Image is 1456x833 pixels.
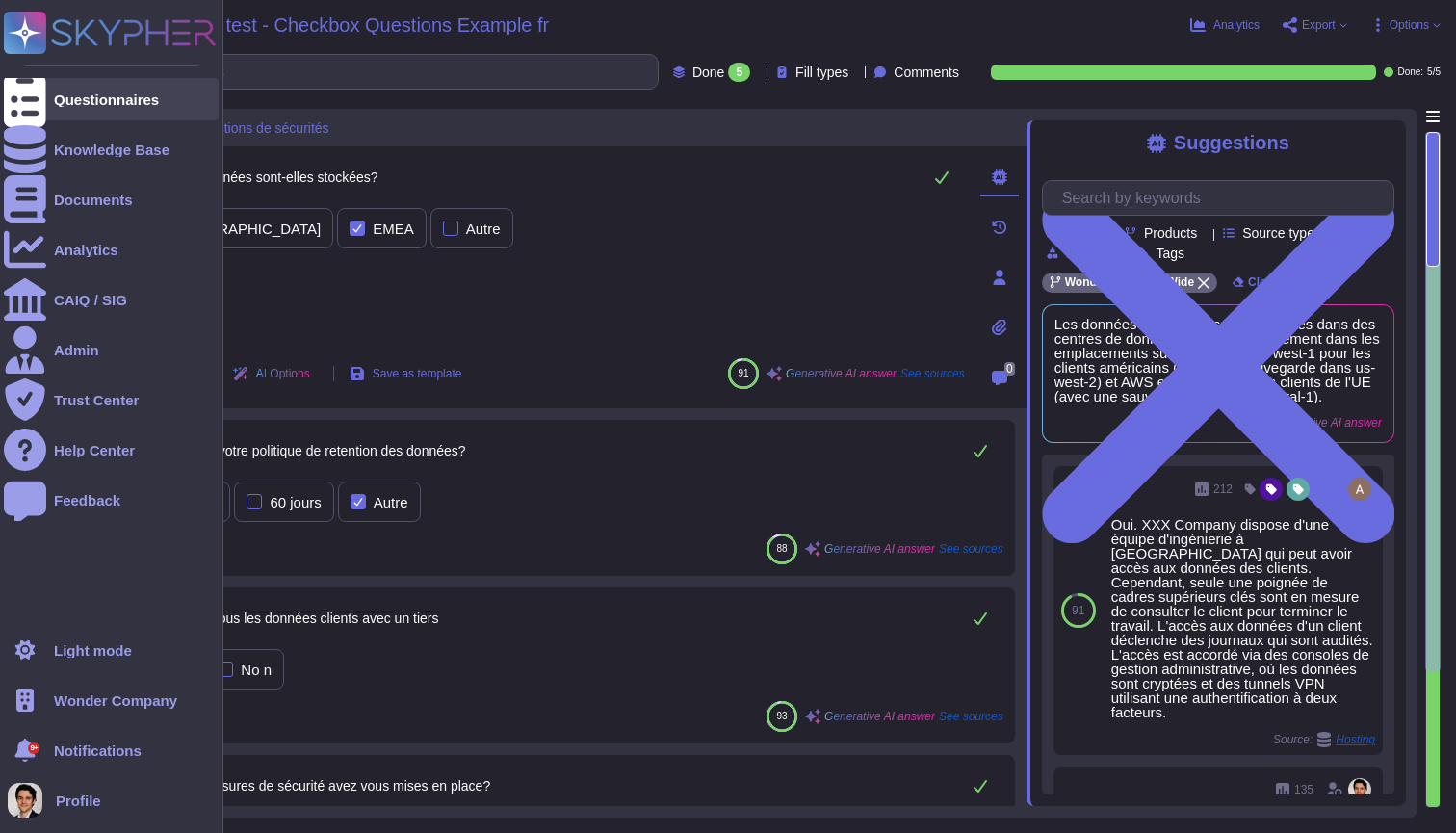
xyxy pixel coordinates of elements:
[894,65,959,79] span: Comments
[54,493,120,508] div: Feedback
[1004,362,1015,376] span: 0
[373,368,462,379] span: Save as template
[54,243,118,257] div: Analytics
[4,328,219,371] a: Admin
[54,193,133,207] div: Documents
[54,443,135,457] div: Help Center
[1302,19,1336,31] span: Export
[56,794,101,808] span: Profile
[466,221,501,236] div: Autre
[4,378,219,421] a: Trust Center
[777,711,788,721] span: 93
[54,393,139,407] div: Trust Center
[226,15,550,35] span: test - Checkbox Questions Example fr
[4,278,219,321] a: CAIQ / SIG
[1348,478,1371,501] img: user
[76,55,658,89] input: Search by keywords
[54,92,159,107] div: Questionnaires
[4,78,219,120] a: Questionnaires
[1072,605,1084,616] span: 91
[939,543,1003,555] span: See sources
[1053,181,1393,215] input: Search by keywords
[28,742,39,754] div: 9+
[374,495,408,509] div: Autre
[154,443,466,458] span: Quelle est votre politique de retention des données?
[270,495,321,509] div: 60 jours
[158,169,378,185] span: Où les données sont-elles stockées?
[373,221,414,236] div: EMEA
[1111,517,1375,719] div: Oui. XXX Company dispose d'une équipe d'ingénierie à [GEOGRAPHIC_DATA] qui peut avoir accès aux d...
[1336,734,1375,745] span: Hosting
[1397,67,1423,77] span: Done:
[54,343,99,357] div: Admin
[54,693,177,708] span: Wonder Company
[939,711,1003,722] span: See sources
[1348,778,1371,801] img: user
[4,178,219,221] a: Documents
[692,65,724,79] span: Done
[334,354,478,393] button: Save as template
[4,128,219,170] a: Knowledge Base
[824,711,935,722] span: Generative AI answer
[154,778,490,794] span: Quelles mesures de sécurité avez vous mises en place?
[1390,19,1429,31] span: Options
[54,743,142,758] span: Notifications
[777,543,788,554] span: 88
[728,63,750,82] div: 5
[54,643,132,658] div: Light mode
[4,479,219,521] a: Feedback
[4,429,219,471] a: Help Center
[170,221,321,236] div: [GEOGRAPHIC_DATA]
[241,663,272,677] div: No n
[1213,19,1260,31] span: Analytics
[154,611,439,626] span: Partagez vous les données clients avec un tiers
[900,368,965,379] span: See sources
[1190,17,1260,33] button: Analytics
[786,368,897,379] span: Generative AI answer
[739,368,749,378] span: 91
[1427,67,1441,77] span: 5 / 5
[54,293,127,307] div: CAIQ / SIG
[4,228,219,271] a: Analytics
[4,779,56,821] button: user
[8,783,42,818] img: user
[1273,732,1375,747] span: Source:
[1294,784,1313,795] span: 135
[256,368,310,379] span: AI Options
[54,143,169,157] div: Knowledge Base
[824,543,935,555] span: Generative AI answer
[795,65,848,79] span: Fill types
